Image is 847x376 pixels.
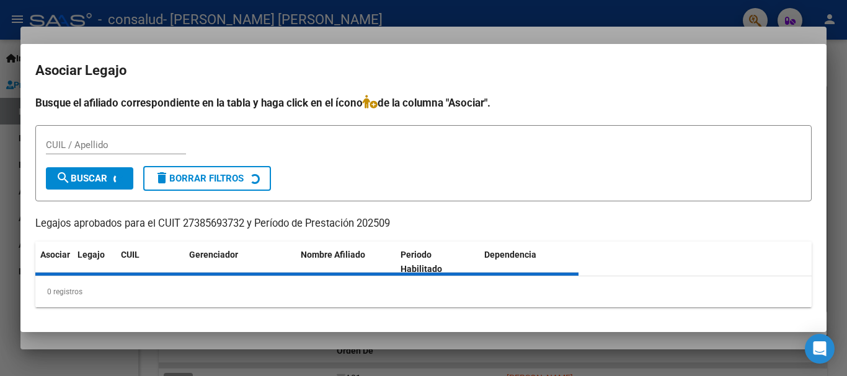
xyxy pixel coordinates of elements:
h2: Asociar Legajo [35,59,812,82]
span: Borrar Filtros [154,173,244,184]
mat-icon: delete [154,170,169,185]
span: Buscar [56,173,107,184]
button: Borrar Filtros [143,166,271,191]
datatable-header-cell: Nombre Afiliado [296,242,396,282]
datatable-header-cell: Legajo [73,242,116,282]
div: Open Intercom Messenger [805,334,835,364]
datatable-header-cell: Gerenciador [184,242,296,282]
span: CUIL [121,250,140,260]
datatable-header-cell: CUIL [116,242,184,282]
span: Gerenciador [189,250,238,260]
datatable-header-cell: Periodo Habilitado [396,242,479,282]
button: Buscar [46,167,133,190]
p: Legajos aprobados para el CUIT 27385693732 y Período de Prestación 202509 [35,216,812,232]
span: Periodo Habilitado [401,250,442,274]
span: Asociar [40,250,70,260]
datatable-header-cell: Dependencia [479,242,579,282]
mat-icon: search [56,170,71,185]
span: Nombre Afiliado [301,250,365,260]
datatable-header-cell: Asociar [35,242,73,282]
span: Legajo [78,250,105,260]
span: Dependencia [484,250,536,260]
div: 0 registros [35,276,812,307]
h4: Busque el afiliado correspondiente en la tabla y haga click en el ícono de la columna "Asociar". [35,95,812,111]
